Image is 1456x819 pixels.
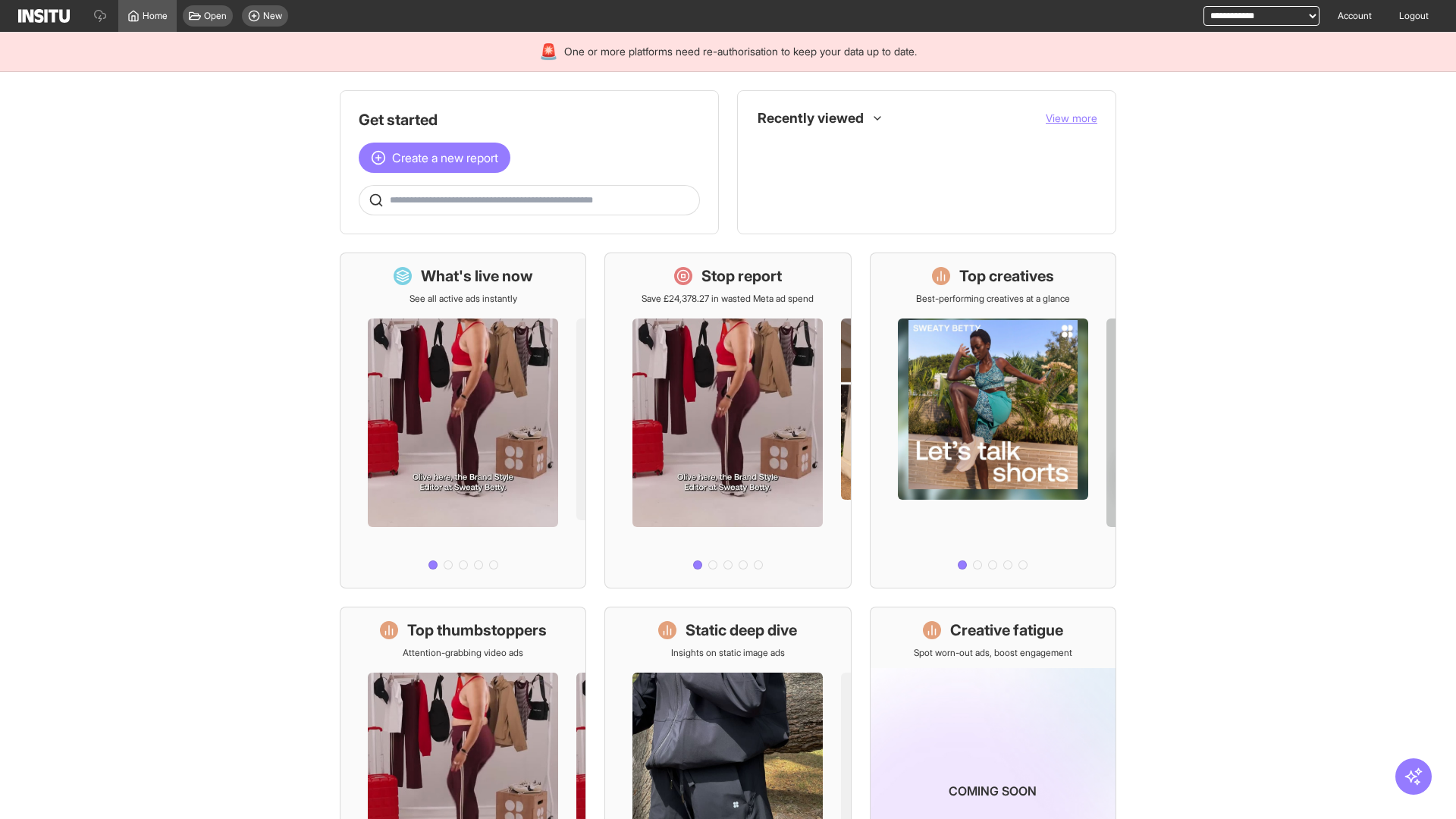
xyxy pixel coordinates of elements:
span: New [263,10,282,22]
h1: Static deep dive [686,620,797,641]
span: View more [1046,111,1097,124]
h1: What's live now [421,265,533,287]
img: Logo [18,9,70,23]
p: Attention-grabbing video ads [403,647,523,659]
a: What's live nowSee all active ads instantly [340,253,586,588]
h1: Stop report [701,265,782,287]
span: Create a new report [392,149,498,167]
button: Create a new report [359,143,510,173]
a: Top creativesBest-performing creatives at a glance [870,253,1116,588]
p: See all active ads instantly [409,293,517,305]
span: One or more platforms need re-authorisation to keep your data up to date. [564,44,917,59]
div: 🚨 [539,41,558,62]
button: View more [1046,111,1097,126]
a: Stop reportSave £24,378.27 in wasted Meta ad spend [604,253,851,588]
span: Home [143,10,168,22]
h1: Get started [359,109,700,130]
span: Open [204,10,227,22]
h1: Top thumbstoppers [407,620,547,641]
p: Insights on static image ads [671,647,785,659]
p: Best-performing creatives at a glance [916,293,1070,305]
h1: Top creatives [959,265,1054,287]
p: Save £24,378.27 in wasted Meta ad spend [642,293,814,305]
